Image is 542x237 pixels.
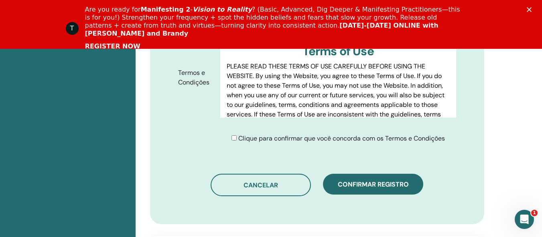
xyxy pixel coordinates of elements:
h3: Terms of Use [227,44,450,58]
b: Manifesting 2 [141,6,191,13]
span: 1 [531,210,538,216]
div: Profile image for ThetaHealing [66,22,79,35]
label: Termos e Condições [172,65,221,90]
span: Clique para confirmar que você concorda com os Termos e Condições [238,134,445,143]
a: REGISTER NOW [85,42,140,51]
b: [DATE]-[DATE] ONLINE with [PERSON_NAME] and Brandy [85,22,438,37]
button: Confirmar registro [323,174,423,195]
iframe: Intercom live chat [515,210,534,229]
span: Confirmar registro [338,180,409,189]
i: Vision to Reality [193,6,252,13]
p: PLEASE READ THESE TERMS OF USE CAREFULLY BEFORE USING THE WEBSITE. By using the Website, you agre... [227,62,450,139]
span: Cancelar [244,181,278,189]
div: Fechar [527,7,535,12]
div: Are you ready for - ? (Basic, Advanced, Dig Deeper & Manifesting Practitioners—this is for you!) ... [85,6,464,38]
button: Cancelar [211,174,311,196]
